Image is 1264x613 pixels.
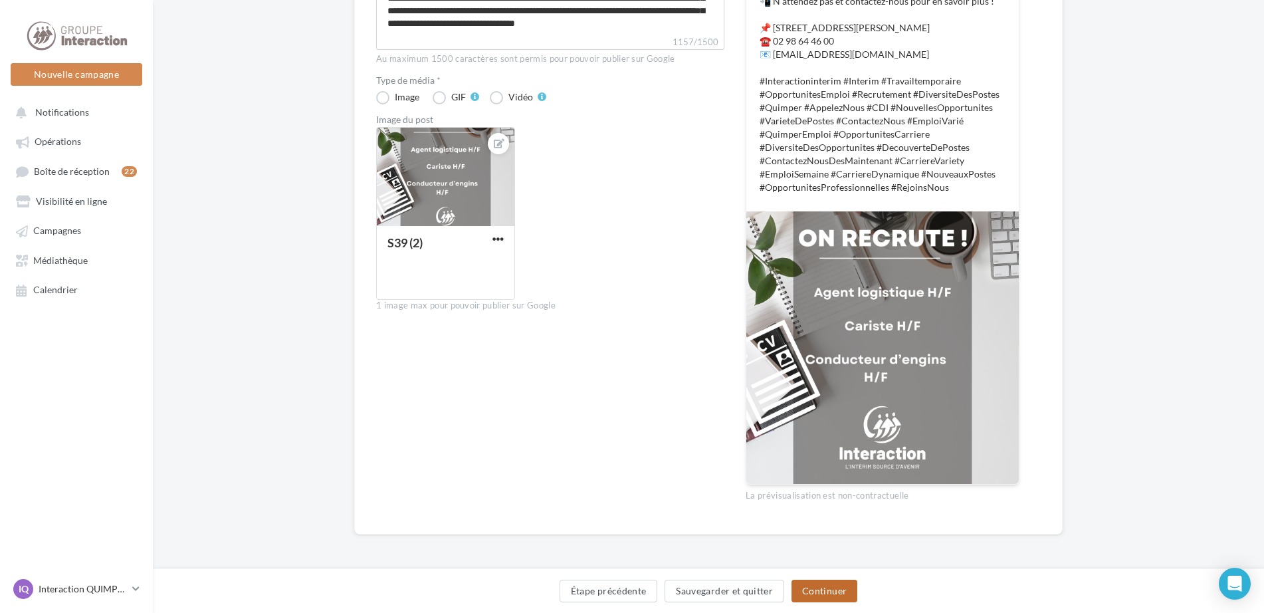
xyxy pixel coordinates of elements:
[8,248,145,272] a: Médiathèque
[387,235,423,250] div: S39 (2)
[122,166,137,177] div: 22
[1219,568,1251,600] div: Open Intercom Messenger
[376,53,724,65] div: Au maximum 1500 caractères sont permis pour pouvoir publier sur Google
[8,159,145,184] a: Boîte de réception22
[8,129,145,153] a: Opérations
[33,225,81,237] span: Campagnes
[19,582,29,596] span: IQ
[35,136,81,148] span: Opérations
[791,580,857,602] button: Continuer
[560,580,658,602] button: Étape précédente
[376,35,724,50] label: 1157/1500
[8,277,145,301] a: Calendrier
[376,300,724,312] div: 1 image max pour pouvoir publier sur Google
[33,285,78,296] span: Calendrier
[35,106,89,118] span: Notifications
[746,485,1019,502] div: La prévisualisation est non-contractuelle
[8,189,145,213] a: Visibilité en ligne
[376,115,724,124] div: Image du post
[376,76,724,85] label: Type de média *
[34,166,110,177] span: Boîte de réception
[39,582,127,596] p: Interaction QUIMPER
[11,576,142,602] a: IQ Interaction QUIMPER
[33,255,88,266] span: Médiathèque
[665,580,784,602] button: Sauvegarder et quitter
[8,218,145,242] a: Campagnes
[395,92,419,102] div: Image
[451,92,466,102] div: GIF
[508,92,533,102] div: Vidéo
[11,63,142,86] button: Nouvelle campagne
[8,100,140,124] button: Notifications
[36,195,107,207] span: Visibilité en ligne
